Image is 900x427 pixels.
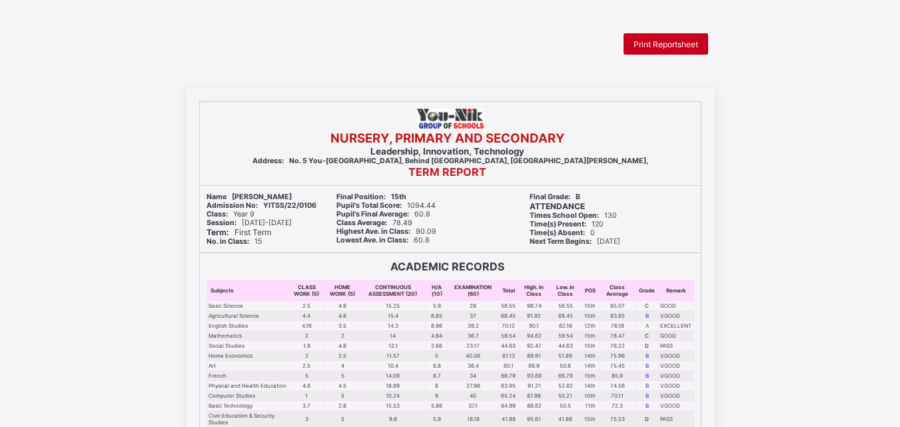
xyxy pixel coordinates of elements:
[448,301,498,311] td: 28
[207,193,226,201] b: Name
[325,311,360,321] td: 4.8
[599,351,636,361] td: 75.96
[360,280,426,301] th: CONTINUOUS ASSESSMENT (20)
[518,391,550,401] td: 87.98
[550,361,582,371] td: 50.8
[425,321,448,331] td: 8.96
[498,351,518,361] td: 61.13
[288,361,325,371] td: 2.5
[518,401,550,411] td: 88.62
[336,218,412,227] span: 78.49
[325,301,360,311] td: 4.9
[425,351,448,361] td: 5
[659,391,693,401] td: V.GOOD
[325,361,360,371] td: 4
[636,301,659,311] td: C
[550,341,582,351] td: 44.63
[425,381,448,391] td: 8
[659,381,693,391] td: V.GOOD
[448,391,498,401] td: 40
[360,401,426,411] td: 15.53
[636,280,659,301] th: Grade
[325,381,360,391] td: 4.5
[336,236,408,244] b: Lowest Ave. in Class:
[425,361,448,371] td: 6.8
[360,381,426,391] td: 18.89
[207,218,236,227] b: Session:
[336,227,436,236] span: 90.09
[330,131,565,146] b: NURSERY, PRIMARY AND SECONDARY
[518,280,550,301] th: High. In Class
[659,321,693,331] td: EXCELLENT
[448,341,498,351] td: 23.17
[288,301,325,311] td: 2.5
[581,391,599,401] td: 10th
[207,227,271,237] span: First Term
[336,193,386,201] b: Final Position:
[425,341,448,351] td: 2.66
[530,237,620,246] span: [DATE]
[518,361,550,371] td: 89.9
[599,331,636,341] td: 78.47
[207,391,288,401] td: Computer Studies
[288,280,325,301] th: CLASS WORK (5)
[336,210,430,218] span: 60.8
[336,201,402,210] b: Pupil's Total Score:
[550,351,582,361] td: 51.89
[207,361,288,371] td: Art
[207,301,288,311] td: Basic Science
[360,391,426,401] td: 10.24
[207,351,288,361] td: Home Economics
[390,260,504,273] b: ACADEMIC RECORDS
[360,351,426,361] td: 11.57
[207,201,316,210] span: YITSS/22/0106
[360,311,426,321] td: 15.4
[252,157,284,165] b: Address:
[581,351,599,361] td: 14th
[498,361,518,371] td: 60.1
[336,210,409,218] b: Pupil's Final Average:
[325,351,360,361] td: 2.5
[425,391,448,401] td: 9
[448,280,498,301] th: EXAMINATION (60)
[636,371,659,381] td: B
[518,301,550,311] td: 98.74
[518,381,550,391] td: 91.21
[336,227,410,236] b: Highest Ave. in Class:
[288,351,325,361] td: 2
[636,361,659,371] td: B
[550,381,582,391] td: 52.62
[207,227,229,237] b: Term:
[659,280,693,301] th: Remark
[659,311,693,321] td: V.GOOD
[636,351,659,361] td: B
[325,391,360,401] td: 5
[425,311,448,321] td: 6.85
[425,401,448,411] td: 5.86
[518,311,550,321] td: 91.92
[599,301,636,311] td: 85.07
[336,201,436,210] span: 1094.44
[498,401,518,411] td: 64.99
[288,341,325,351] td: 1.9
[288,371,325,381] td: 5
[325,341,360,351] td: 4.8
[530,220,604,228] span: 120
[530,220,586,228] b: Time(s) Present:
[207,237,249,246] b: No. in Class:
[207,371,288,381] td: French
[530,211,599,220] b: Times School Open:
[498,331,518,341] td: 59.54
[325,371,360,381] td: 5
[448,331,498,341] td: 36.7
[636,311,659,321] td: B
[448,371,498,381] td: 34
[530,193,580,201] span: B
[518,351,550,361] td: 89.91
[518,341,550,351] td: 92.47
[636,341,659,351] td: D
[636,401,659,411] td: B
[207,280,288,301] th: Subjects
[325,280,360,301] th: HOME WORK (5)
[550,371,582,381] td: 66.79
